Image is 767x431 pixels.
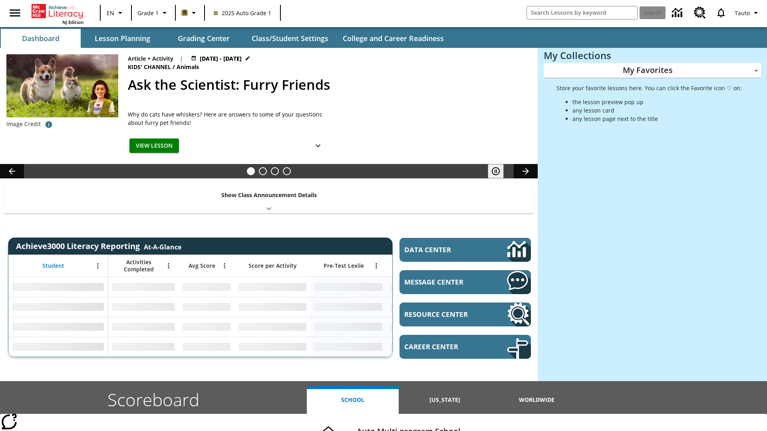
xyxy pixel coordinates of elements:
[221,191,317,199] p: Show Class Announcement Details
[404,310,483,319] span: Resource Center
[180,54,183,63] span: |
[42,262,64,269] span: Student
[370,260,382,272] button: Open Menu
[173,63,175,71] span: /
[307,386,399,414] button: School
[4,186,534,214] div: Show Class Announcement Details
[399,270,531,294] a: Message Center
[247,167,255,175] button: Slide 1 Ask the Scientist: Furry Friends
[667,2,689,24] a: Data Center
[128,63,173,71] span: Kids' Channel
[137,9,159,17] span: Grade 1
[134,6,173,20] button: Grade: Grade 1, Select a grade
[164,29,244,48] button: Grading Center
[82,29,162,48] button: Lesson Planning
[32,3,83,19] a: Home
[129,138,179,153] button: View Lesson
[62,19,83,25] span: NJ Edition
[183,8,187,18] span: B
[128,54,173,63] p: Article + Activity
[488,164,512,178] div: Pause
[200,54,242,63] span: [DATE] - [DATE]
[189,262,215,269] span: Avg Score
[336,29,450,48] button: College and Career Readiness
[404,277,483,287] span: Message Center
[3,1,27,25] button: Open side menu
[16,241,181,251] span: Achieve3000 Literacy Reporting
[386,277,462,297] div: No Data,
[6,54,118,117] img: Avatar of the scientist with a cat and dog standing in a grassy field in the background
[103,6,129,20] button: Language: EN, Select a language
[572,115,742,123] li: any lesson page next to the title
[572,98,742,106] li: the lesson preview pop up
[527,6,637,19] input: search field
[108,277,179,297] div: No Data,
[128,110,328,127] div: Why do cats have whiskers? Here are answers to some of your questions about furry pet friends!
[324,262,364,269] span: Pre-Test Lexile
[259,167,267,175] button: Slide 2 Cars of the Future?
[572,106,742,115] li: any lesson card
[491,386,583,414] button: Worldwide
[283,167,291,175] button: Slide 4 Remembering Justice O'Connor
[108,337,179,357] div: No Data,
[108,317,179,337] div: No Data,
[399,238,531,262] a: Data Center
[735,9,750,17] span: Tauto
[179,317,234,337] div: No Data,
[219,260,230,272] button: Open Menu
[108,297,179,317] div: No Data,
[544,50,761,61] h3: My Collections
[128,75,528,95] h2: Ask the Scientist: Furry Friends
[107,9,114,17] span: EN
[144,241,181,251] div: At-A-Glance
[556,84,742,92] p: Store your favorite lessons here. You can click the Favorite icon ♡ on:
[404,245,480,254] span: Data Center
[178,6,202,20] button: Boost Class color is light brown. Change class color
[163,260,175,272] button: Open Menu
[32,2,83,25] div: Home
[711,2,731,23] a: Notifications
[179,297,234,317] div: No Data,
[544,63,761,78] div: My Favorites
[179,337,234,357] div: No Data,
[731,6,764,20] button: Profile/Settings
[271,167,279,175] button: Slide 3 Pre-release lesson
[689,2,711,24] a: Resource Center, Will open in new tab
[399,302,531,326] a: Resource Center, Will open in new tab
[399,335,531,359] a: Career Center
[386,297,462,317] div: No Data,
[177,63,201,71] span: Animals
[399,386,491,414] button: [US_STATE]
[386,337,462,357] div: No Data,
[1,29,81,48] button: Dashboard
[6,120,41,128] p: Image Credit
[214,9,271,17] span: 2025 Auto Grade 1
[189,54,252,63] button: Jul 11 - Oct 31 Choose Dates
[488,164,504,178] button: Pause
[112,259,165,273] span: Activities Completed
[41,117,57,132] button: Credit: background: Nataba/iStock/Getty Images Plus inset: Janos Jantner
[245,29,335,48] button: Class/Student Settings
[179,277,234,297] div: No Data,
[386,317,462,337] div: No Data,
[310,138,326,153] button: Show Details
[514,164,538,178] button: Lesson carousel, Next
[92,260,104,272] button: Open Menu
[404,342,483,351] span: Career Center
[248,262,297,269] span: Score per Activity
